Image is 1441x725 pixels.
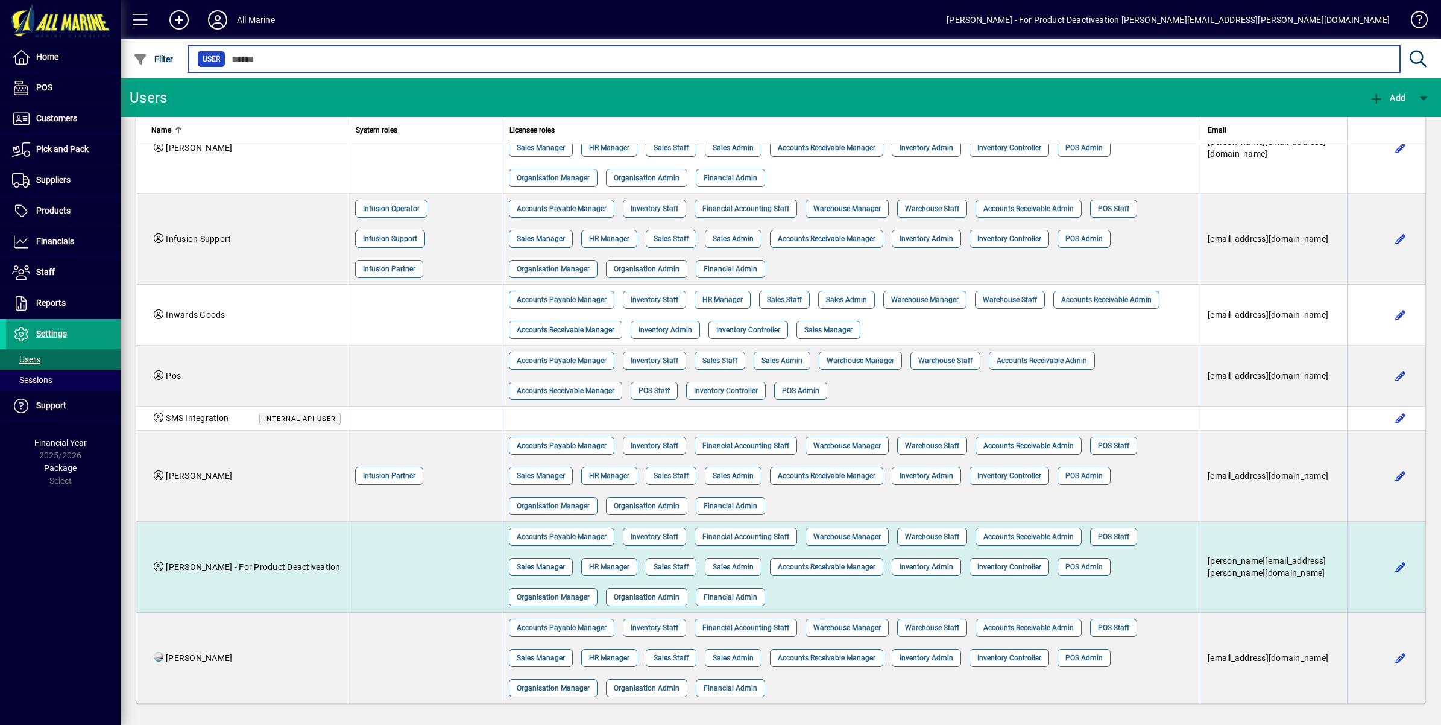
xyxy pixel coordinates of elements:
[614,263,680,275] span: Organisation Admin
[363,470,415,482] span: Infusion Partner
[6,104,121,134] a: Customers
[813,203,881,215] span: Warehouse Manager
[6,42,121,72] a: Home
[34,438,87,448] span: Financial Year
[614,591,680,603] span: Organisation Admin
[6,165,121,195] a: Suppliers
[905,203,959,215] span: Warehouse Staff
[778,470,875,482] span: Accounts Receivable Manager
[1065,561,1103,573] span: POS Admin
[517,263,590,275] span: Organisation Manager
[44,463,77,473] span: Package
[1391,229,1410,249] button: Edit
[702,294,743,306] span: HR Manager
[166,653,232,663] span: [PERSON_NAME]
[639,385,670,397] span: POS Staff
[827,355,894,367] span: Warehouse Manager
[778,142,875,154] span: Accounts Receivable Manager
[517,203,607,215] span: Accounts Payable Manager
[1208,653,1328,663] span: [EMAIL_ADDRESS][DOMAIN_NAME]
[778,652,875,664] span: Accounts Receivable Manager
[1391,557,1410,577] button: Edit
[166,234,231,244] span: Infusion Support
[6,227,121,257] a: Financials
[1098,440,1129,452] span: POS Staff
[166,310,225,320] span: Inwards Goods
[6,370,121,390] a: Sessions
[713,233,754,245] span: Sales Admin
[1065,470,1103,482] span: POS Admin
[804,324,853,336] span: Sales Manager
[654,652,689,664] span: Sales Staff
[631,531,678,543] span: Inventory Staff
[517,385,614,397] span: Accounts Receivable Manager
[133,54,174,64] span: Filter
[1208,471,1328,481] span: [EMAIL_ADDRESS][DOMAIN_NAME]
[1402,2,1426,42] a: Knowledge Base
[509,124,555,137] span: Licensee roles
[130,48,177,70] button: Filter
[203,53,220,65] span: User
[614,172,680,184] span: Organisation Admin
[36,52,58,62] span: Home
[1391,305,1410,325] button: Edit
[151,124,171,137] span: Name
[614,500,680,512] span: Organisation Admin
[702,203,789,215] span: Financial Accounting Staff
[1391,138,1410,157] button: Edit
[983,203,1074,215] span: Accounts Receivable Admin
[1391,648,1410,668] button: Edit
[517,440,607,452] span: Accounts Payable Manager
[130,88,181,107] div: Users
[6,135,121,165] a: Pick and Pack
[977,561,1041,573] span: Inventory Controller
[778,233,875,245] span: Accounts Receivable Manager
[767,294,802,306] span: Sales Staff
[905,622,959,634] span: Warehouse Staff
[1065,652,1103,664] span: POS Admin
[813,440,881,452] span: Warehouse Manager
[713,470,754,482] span: Sales Admin
[704,682,757,694] span: Financial Admin
[702,440,789,452] span: Financial Accounting Staff
[517,294,607,306] span: Accounts Payable Manager
[151,124,341,137] div: Name
[654,233,689,245] span: Sales Staff
[900,233,953,245] span: Inventory Admin
[356,124,397,137] span: System roles
[6,73,121,103] a: POS
[704,591,757,603] span: Financial Admin
[1208,124,1226,137] span: Email
[826,294,867,306] span: Sales Admin
[517,682,590,694] span: Organisation Manager
[704,500,757,512] span: Financial Admin
[517,500,590,512] span: Organisation Manager
[631,203,678,215] span: Inventory Staff
[713,142,754,154] span: Sales Admin
[1366,87,1408,109] button: Add
[654,142,689,154] span: Sales Staff
[702,355,737,367] span: Sales Staff
[631,622,678,634] span: Inventory Staff
[997,355,1087,367] span: Accounts Receivable Admin
[589,233,629,245] span: HR Manager
[517,233,565,245] span: Sales Manager
[1098,203,1129,215] span: POS Staff
[363,233,417,245] span: Infusion Support
[778,561,875,573] span: Accounts Receivable Manager
[716,324,780,336] span: Inventory Controller
[517,652,565,664] span: Sales Manager
[1098,622,1129,634] span: POS Staff
[363,263,415,275] span: Infusion Partner
[631,294,678,306] span: Inventory Staff
[264,415,336,423] span: Internal API user
[517,142,565,154] span: Sales Manager
[761,355,802,367] span: Sales Admin
[1208,310,1328,320] span: [EMAIL_ADDRESS][DOMAIN_NAME]
[813,531,881,543] span: Warehouse Manager
[36,144,89,154] span: Pick and Pack
[654,561,689,573] span: Sales Staff
[36,206,71,215] span: Products
[166,143,232,153] span: [PERSON_NAME]
[517,324,614,336] span: Accounts Receivable Manager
